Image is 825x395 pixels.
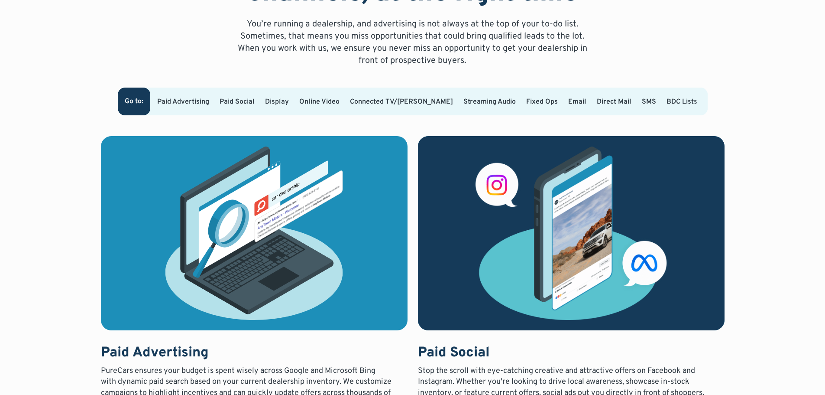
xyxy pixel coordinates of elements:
[526,98,558,106] a: Fixed Ops
[350,98,453,106] a: Connected TV/[PERSON_NAME]
[265,98,289,106] a: Display
[418,344,709,362] h3: Paid Social
[597,98,631,106] a: Direct Mail
[101,344,392,362] h3: Paid Advertising
[666,98,697,106] a: BDC Lists
[463,98,516,106] a: Streaming Audio
[233,18,593,67] p: You’re running a dealership, and advertising is not always at the top of your to-do list. Sometim...
[299,98,340,106] a: Online Video
[125,98,143,105] div: Go to:
[568,98,586,106] a: Email
[642,98,656,106] a: SMS
[157,98,209,106] a: Paid Advertising
[220,98,255,106] a: Paid Social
